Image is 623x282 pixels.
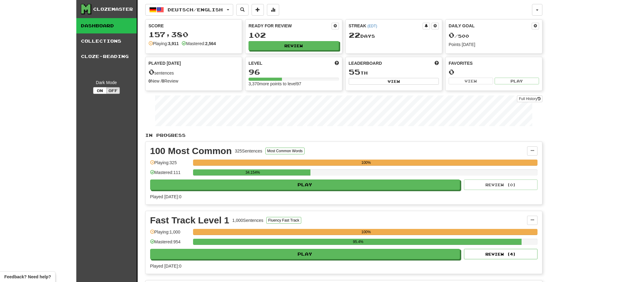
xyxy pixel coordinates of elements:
[145,132,542,138] p: In Progress
[168,41,179,46] strong: 3,911
[235,148,262,154] div: 325 Sentences
[232,217,263,223] div: 1,000 Sentences
[93,6,133,12] div: Clozemaster
[76,18,137,33] a: Dashboard
[150,180,460,190] button: Play
[349,68,439,76] div: th
[449,68,539,76] div: 0
[93,87,107,94] button: On
[349,60,382,66] span: Leaderboard
[205,41,216,46] strong: 2,564
[495,78,539,84] button: Play
[81,79,132,86] div: Dark Mode
[249,23,332,29] div: Ready for Review
[150,264,181,268] span: Played [DATE]: 0
[149,68,154,76] span: 0
[149,41,179,47] div: Playing:
[349,31,360,39] span: 22
[195,239,522,245] div: 95.4%
[145,4,233,16] button: Deutsch/English
[150,160,190,170] div: Playing: 325
[449,60,539,66] div: Favorites
[106,87,120,94] button: Off
[249,31,339,39] div: 102
[267,4,279,16] button: More stats
[249,60,262,66] span: Level
[149,23,239,29] div: Score
[150,216,230,225] div: Fast Track Level 1
[449,33,469,39] span: / 500
[265,148,305,154] button: Most Common Words
[149,60,181,66] span: Played [DATE]
[149,79,151,83] strong: 0
[517,95,542,102] a: Full History
[266,217,301,224] button: Fluency Fast Track
[149,78,239,84] div: New / Review
[349,23,423,29] div: Streak
[335,60,339,66] span: Score more points to level up
[449,31,454,39] span: 0
[149,68,239,76] div: sentences
[464,180,538,190] button: Review (0)
[150,239,190,249] div: Mastered: 954
[349,78,439,85] button: View
[249,68,339,76] div: 96
[249,41,339,50] button: Review
[252,4,264,16] button: Add sentence to collection
[150,249,460,259] button: Play
[149,31,239,38] div: 157,380
[195,160,538,166] div: 100%
[349,31,439,39] div: Day s
[349,68,360,76] span: 55
[150,194,181,199] span: Played [DATE]: 0
[150,146,232,156] div: 100 Most Common
[195,169,311,176] div: 34.154%
[150,229,190,239] div: Playing: 1,000
[4,274,51,280] span: Open feedback widget
[150,169,190,180] div: Mastered: 111
[449,41,539,48] div: Points [DATE]
[195,229,538,235] div: 100%
[162,79,164,83] strong: 0
[449,78,493,84] button: View
[435,60,439,66] span: This week in points, UTC
[168,7,223,12] span: Deutsch / English
[236,4,249,16] button: Search sentences
[76,49,137,64] a: Cloze-Reading
[449,23,532,29] div: Daily Goal
[182,41,216,47] div: Mastered:
[367,24,377,28] a: (EDT)
[464,249,538,259] button: Review (4)
[76,33,137,49] a: Collections
[249,81,339,87] div: 3,370 more points to level 97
